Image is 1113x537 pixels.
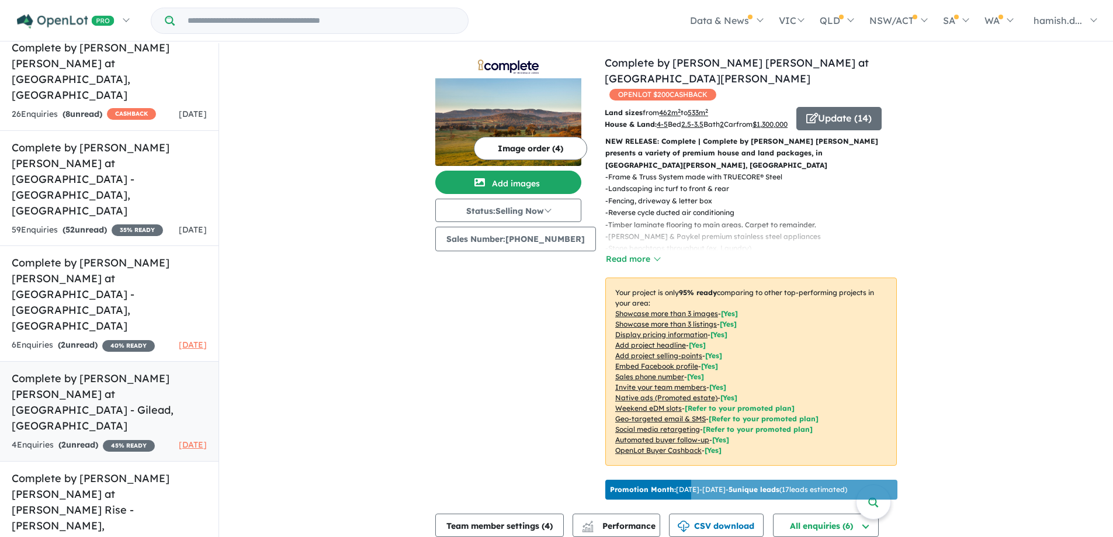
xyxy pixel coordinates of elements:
button: Performance [573,514,660,537]
span: [Refer to your promoted plan] [709,414,819,423]
u: 4-5 [657,120,668,129]
u: 462 m [659,108,681,117]
b: 95 % ready [679,288,717,297]
button: Image order (4) [474,137,587,160]
span: [DATE] [179,109,207,119]
span: [ Yes ] [720,320,737,328]
span: 2 [61,339,65,350]
button: Read more [605,252,660,266]
strong: ( unread) [63,224,107,235]
button: Team member settings (4) [435,514,564,537]
p: - Frame & Truss System made with TRUECORE® Steel [605,171,906,183]
p: - [PERSON_NAME] & Paykel premium stainless steel appliances [605,231,906,242]
u: Add project headline [615,341,686,349]
u: Social media retargeting [615,425,700,434]
button: Sales Number:[PHONE_NUMBER] [435,227,596,251]
span: 35 % READY [112,224,163,236]
h5: Complete by [PERSON_NAME] [PERSON_NAME] at [GEOGRAPHIC_DATA] - [GEOGRAPHIC_DATA] , [GEOGRAPHIC_DATA] [12,255,207,334]
span: [ Yes ] [705,351,722,360]
div: 6 Enquir ies [12,338,155,352]
span: [Refer to your promoted plan] [703,425,813,434]
span: [ Yes ] [721,309,738,318]
span: [ Yes ] [689,341,706,349]
span: OPENLOT $ 200 CASHBACK [609,89,716,101]
p: from [605,107,788,119]
b: Promotion Month: [610,485,676,494]
u: 2 [720,120,724,129]
span: [DATE] [179,224,207,235]
p: - Landscaping inc turf to front & rear [605,183,906,195]
p: - Timber laminate flooring to main areas. Carpet to remainder. [605,219,906,231]
span: [DATE] [179,439,207,450]
a: Complete by [PERSON_NAME] [PERSON_NAME] at [GEOGRAPHIC_DATA][PERSON_NAME] [605,56,869,85]
span: 40 % READY [102,340,155,352]
span: 8 [65,109,70,119]
u: OpenLot Buyer Cashback [615,446,702,455]
p: NEW RELEASE: Complete | Complete by [PERSON_NAME] [PERSON_NAME] presents a variety of premium hou... [605,136,897,171]
b: Land sizes [605,108,643,117]
img: Complete by McDonald Jones at Mount Terry - Albion Park Logo [440,60,577,74]
u: Showcase more than 3 images [615,309,718,318]
img: Openlot PRO Logo White [17,14,115,29]
sup: 2 [678,108,681,114]
span: [ Yes ] [701,362,718,370]
span: [ Yes ] [710,330,727,339]
u: Automated buyer follow-up [615,435,709,444]
img: download icon [678,521,689,532]
u: Embed Facebook profile [615,362,698,370]
u: $ 1,300,000 [753,120,788,129]
input: Try estate name, suburb, builder or developer [177,8,466,33]
p: Bed Bath Car from [605,119,788,130]
span: hamish.d... [1034,15,1082,26]
u: Sales phone number [615,372,684,381]
span: 4 [545,521,550,531]
p: - Reverse cycle ducted air conditioning [605,207,906,219]
span: 45 % READY [103,440,155,452]
button: CSV download [669,514,764,537]
img: bar-chart.svg [582,525,594,532]
div: 59 Enquir ies [12,223,163,237]
u: Showcase more than 3 listings [615,320,717,328]
span: 2 [61,439,66,450]
u: Geo-targeted email & SMS [615,414,706,423]
p: Your project is only comparing to other top-performing projects in your area: - - - - - - - - - -... [605,278,897,466]
span: [Yes] [705,446,722,455]
b: House & Land: [605,120,657,129]
span: to [681,108,708,117]
span: [Yes] [712,435,729,444]
u: 533 m [688,108,708,117]
img: line-chart.svg [582,521,593,527]
button: Update (14) [796,107,882,130]
span: [ Yes ] [709,383,726,392]
strong: ( unread) [58,439,98,450]
u: Native ads (Promoted estate) [615,393,717,402]
div: 4 Enquir ies [12,438,155,452]
img: Complete by McDonald Jones at Mount Terry - Albion Park [435,78,581,166]
u: Display pricing information [615,330,708,339]
button: All enquiries (6) [773,514,879,537]
p: [DATE] - [DATE] - ( 17 leads estimated) [610,484,847,495]
p: - Stone benchtops throughout (ex. Laundry) [605,242,906,254]
span: [DATE] [179,339,207,350]
u: Weekend eDM slots [615,404,682,413]
span: [Yes] [720,393,737,402]
strong: ( unread) [58,339,98,350]
span: [ Yes ] [687,372,704,381]
span: CASHBACK [107,108,156,120]
div: 26 Enquir ies [12,108,156,122]
span: Performance [584,521,656,531]
u: Invite your team members [615,383,706,392]
h5: Complete by [PERSON_NAME] [PERSON_NAME] at [GEOGRAPHIC_DATA] , [GEOGRAPHIC_DATA] [12,40,207,103]
span: [Refer to your promoted plan] [685,404,795,413]
p: - Fencing, driveway & letter box [605,195,906,207]
span: 52 [65,224,75,235]
button: Status:Selling Now [435,199,581,222]
h5: Complete by [PERSON_NAME] [PERSON_NAME] at [GEOGRAPHIC_DATA] - [GEOGRAPHIC_DATA] , [GEOGRAPHIC_DATA] [12,140,207,219]
button: Add images [435,171,581,194]
u: 2.5-3.5 [681,120,703,129]
a: Complete by McDonald Jones at Mount Terry - Albion Park LogoComplete by McDonald Jones at Mount T... [435,55,581,166]
strong: ( unread) [63,109,102,119]
sup: 2 [705,108,708,114]
u: Add project selling-points [615,351,702,360]
b: 5 unique leads [729,485,779,494]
